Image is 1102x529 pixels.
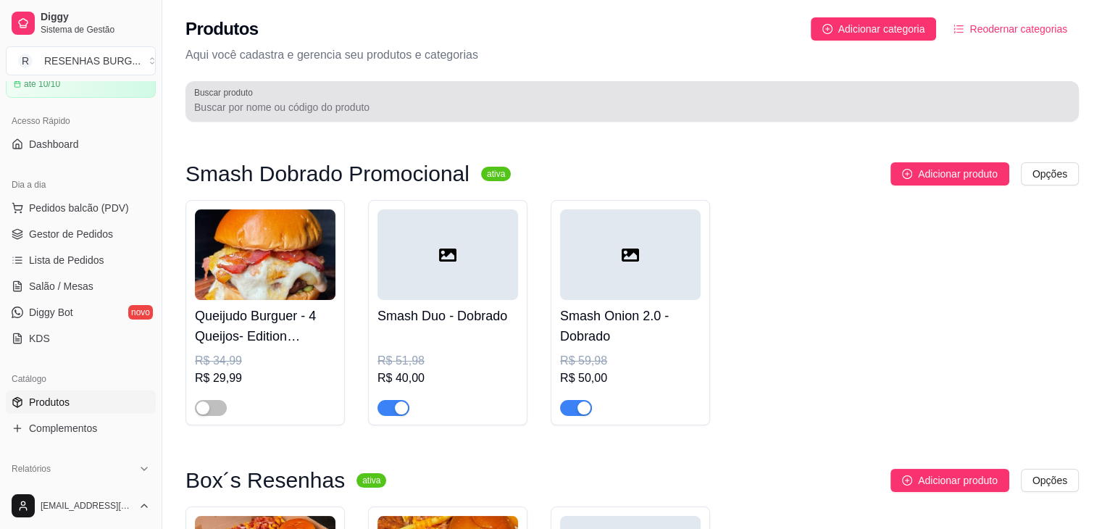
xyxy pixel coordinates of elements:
span: Relatórios [12,463,51,475]
span: Diggy Bot [29,305,73,320]
h2: Produtos [185,17,259,41]
h3: Box´s Resenhas [185,472,345,489]
label: Buscar produto [194,86,258,99]
h3: Smash Dobrado Promocional [185,165,469,183]
h4: Smash Duo - Dobrado [377,306,518,326]
span: Complementos [29,421,97,436]
span: Sistema de Gestão [41,24,150,36]
div: R$ 51,98 [377,352,518,370]
span: plus-circle [902,169,912,179]
div: Acesso Rápido [6,109,156,133]
button: Adicionar produto [890,469,1009,492]
span: Gestor de Pedidos [29,227,113,241]
p: Aqui você cadastra e gerencia seu produtos e categorias [185,46,1079,64]
span: R [18,54,33,68]
span: Lista de Pedidos [29,253,104,267]
span: Pedidos balcão (PDV) [29,201,129,215]
a: Lista de Pedidos [6,249,156,272]
span: KDS [29,331,50,346]
a: Relatórios de vendas [6,480,156,504]
a: Produtos [6,391,156,414]
sup: ativa [481,167,511,181]
button: Pedidos balcão (PDV) [6,196,156,220]
div: R$ 59,98 [560,352,701,370]
sup: ativa [356,473,386,488]
button: Reodernar categorias [942,17,1079,41]
span: Salão / Mesas [29,279,93,293]
div: Catálogo [6,367,156,391]
span: Dashboard [29,137,79,151]
h4: Queijudo Burguer - 4 Queijos- Edition Limited! [195,306,335,346]
div: R$ 50,00 [560,370,701,387]
button: Adicionar produto [890,162,1009,186]
a: DiggySistema de Gestão [6,6,156,41]
a: Diggy Botnovo [6,301,156,324]
img: product-image [195,209,335,300]
a: Dashboard [6,133,156,156]
div: Dia a dia [6,173,156,196]
span: Opções [1032,166,1067,182]
span: plus-circle [822,24,832,34]
span: Adicionar categoria [838,21,925,37]
a: Salão / Mesas [6,275,156,298]
span: [EMAIL_ADDRESS][DOMAIN_NAME] [41,500,133,512]
a: Complementos [6,417,156,440]
a: KDS [6,327,156,350]
article: até 10/10 [24,78,60,90]
span: Produtos [29,395,70,409]
span: ordered-list [953,24,964,34]
div: R$ 40,00 [377,370,518,387]
a: Gestor de Pedidos [6,222,156,246]
button: Select a team [6,46,156,75]
span: Reodernar categorias [969,21,1067,37]
div: R$ 34,99 [195,352,335,370]
span: Adicionar produto [918,166,998,182]
button: Opções [1021,469,1079,492]
button: [EMAIL_ADDRESS][DOMAIN_NAME] [6,488,156,523]
span: Opções [1032,472,1067,488]
div: RESENHAS BURG ... [44,54,141,68]
button: Opções [1021,162,1079,186]
h4: Smash Onion 2.0 - Dobrado [560,306,701,346]
span: Adicionar produto [918,472,998,488]
input: Buscar produto [194,100,1070,114]
button: Adicionar categoria [811,17,937,41]
span: plus-circle [902,475,912,486]
span: Diggy [41,11,150,24]
div: R$ 29,99 [195,370,335,387]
